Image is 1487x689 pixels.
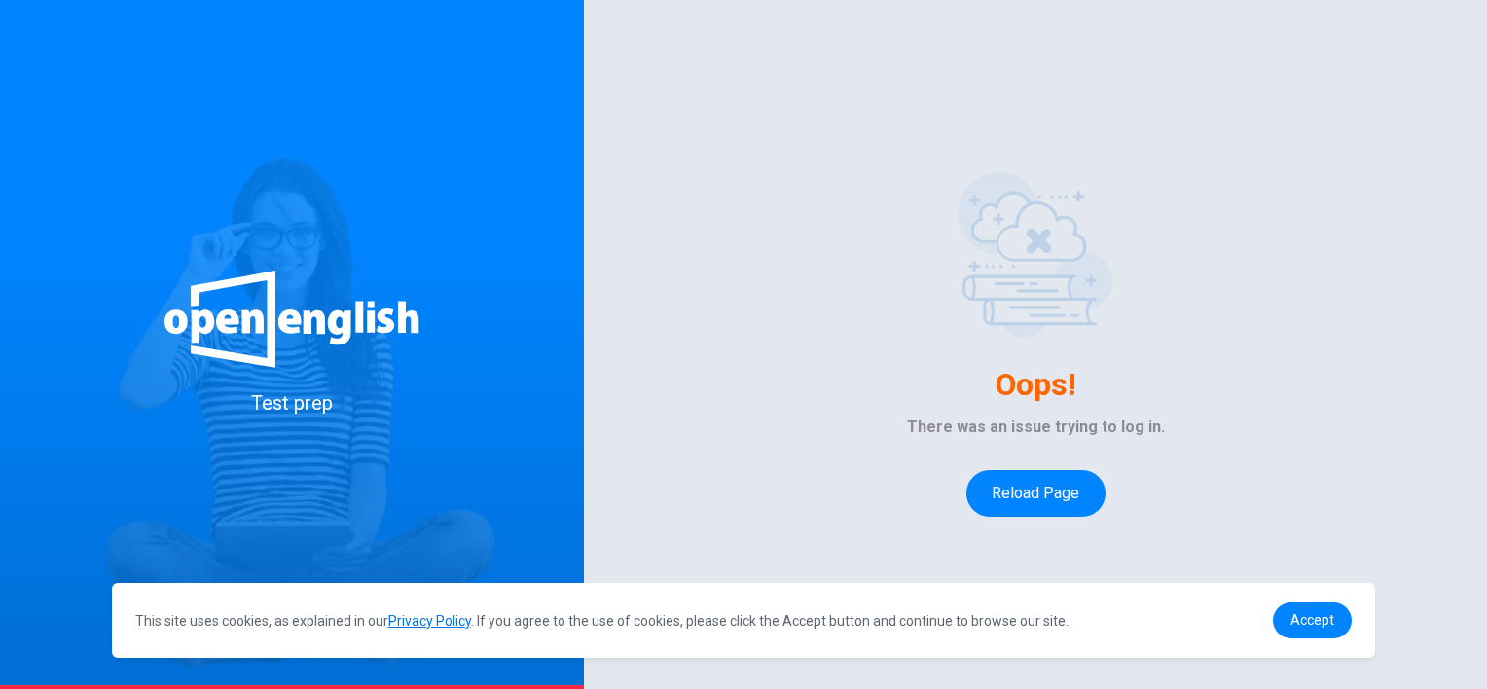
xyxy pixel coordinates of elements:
[135,613,1069,629] span: This site uses cookies, as explained in our . If you agree to the use of cookies, please click th...
[112,583,1376,658] div: cookieconsent
[958,172,1113,338] img: Empty
[966,470,1106,517] button: Reload page
[996,369,1076,400] h4: Oops!
[388,613,471,629] a: Privacy Policy
[1290,612,1334,628] span: Accept
[251,391,333,415] span: Test prep
[1273,602,1352,638] a: dismiss cookie message
[907,416,1165,439] span: There was an issue trying to log in.
[163,271,420,368] img: logo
